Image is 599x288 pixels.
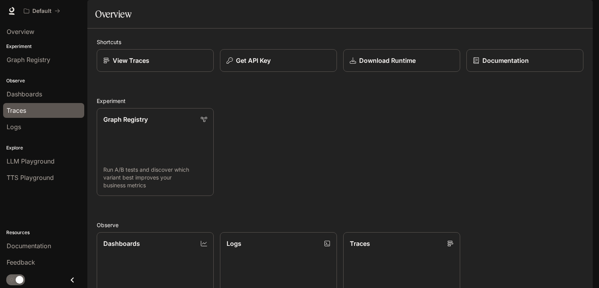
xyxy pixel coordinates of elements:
p: Graph Registry [103,115,148,124]
button: Get API Key [220,49,337,72]
a: View Traces [97,49,214,72]
button: All workspaces [20,3,64,19]
p: Dashboards [103,239,140,248]
p: Traces [350,239,370,248]
h2: Shortcuts [97,38,583,46]
h1: Overview [95,6,131,22]
p: Default [32,8,51,14]
p: Run A/B tests and discover which variant best improves your business metrics [103,166,207,189]
h2: Experiment [97,97,583,105]
h2: Observe [97,221,583,229]
p: Download Runtime [359,56,416,65]
p: Documentation [482,56,529,65]
a: Download Runtime [343,49,460,72]
p: Logs [227,239,241,248]
p: Get API Key [236,56,271,65]
a: Documentation [466,49,583,72]
a: Graph RegistryRun A/B tests and discover which variant best improves your business metrics [97,108,214,196]
p: View Traces [113,56,149,65]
